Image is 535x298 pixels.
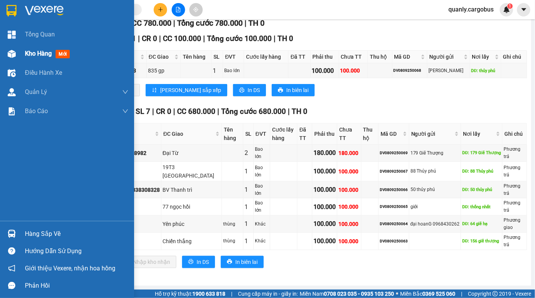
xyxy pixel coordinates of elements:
th: Cước lấy hàng [244,51,289,63]
div: DV0809250067 [380,168,408,175]
span: | [173,18,175,28]
button: downloadNhập kho nhận [118,256,176,268]
div: Bao lớn [255,164,269,179]
span: printer [188,259,194,265]
div: DV0809250063 [380,238,408,244]
div: 1 [245,166,252,176]
span: 1 [509,3,511,9]
span: CR 0 [142,34,157,43]
strong: 0708 023 035 - 0935 103 250 [324,291,394,297]
div: Chiến thắng [162,237,220,245]
th: Thu hộ [361,123,379,145]
span: printer [227,259,232,265]
div: giới [410,203,460,211]
span: CC 100.000 [163,34,201,43]
div: Bao lớn [255,199,269,214]
div: 19T3 [GEOGRAPHIC_DATA] [162,163,220,180]
div: Hàng sắp về [25,228,128,240]
span: Nơi lấy [463,130,494,138]
img: dashboard-icon [8,31,16,39]
sup: 1 [507,3,513,9]
div: DĐ: 88 Thủy phú [462,168,501,175]
span: mới [56,50,70,58]
div: 100.000 [338,203,359,211]
div: BV Thanh trì [162,186,220,194]
div: 100.000 [313,202,336,212]
span: | [274,34,276,43]
div: Phương trả [504,183,525,197]
span: | [461,290,462,298]
div: 100.000 [313,236,336,246]
div: Phương trả [504,146,525,160]
button: plus [154,3,167,16]
div: 100.000 [338,237,359,245]
span: sort-ascending [152,87,157,94]
span: down [122,89,128,95]
span: Điều hành xe [25,68,62,77]
span: printer [278,87,283,94]
img: warehouse-icon [8,230,16,238]
img: warehouse-icon [8,50,16,58]
th: Đã TT [297,123,312,145]
th: Cước lấy hàng [270,123,297,145]
span: quanly.cargobus [442,5,500,14]
th: ĐVT [254,123,270,145]
img: icon-new-feature [503,6,510,13]
span: down [122,108,128,114]
div: 2 [245,148,252,158]
div: 1 [245,219,252,229]
button: caret-down [517,3,530,16]
span: ĐC Giao [149,53,173,61]
span: Người gửi [411,130,453,138]
span: CR 0 [156,107,171,116]
span: question-circle [8,247,15,255]
div: 1 [213,66,222,76]
span: | [203,34,205,43]
th: Chưa TT [337,123,361,145]
button: aim [189,3,203,16]
div: 50 thủy phú [410,186,460,193]
span: | [288,107,290,116]
span: SL 7 [136,107,150,116]
div: 1 [245,236,252,246]
span: notification [8,265,15,272]
span: Hỗ trợ kỹ thuật: [155,290,225,298]
div: DĐ: thủy phú [471,68,500,74]
span: Mã GD [381,130,401,138]
th: Tên hàng [222,123,243,145]
span: | [138,34,140,43]
img: warehouse-icon [8,69,16,77]
img: solution-icon [8,107,16,115]
strong: 1900 633 818 [192,291,225,297]
span: Cung cấp máy in - giấy in: [238,290,298,298]
span: Người gửi [429,53,462,61]
button: printerIn biên lai [272,84,315,96]
div: DV0809250069 [380,150,408,156]
div: Bao lớn [255,183,269,197]
span: In DS [197,258,209,266]
td: DV0809250063 [379,233,409,250]
th: Tên hàng [181,51,212,63]
span: | [159,34,161,43]
img: logo-vxr [7,5,16,16]
div: DV0809250064 [380,221,408,227]
div: DĐ: 156 giẽ thượng [462,238,501,244]
td: DV0809250067 [379,162,409,181]
td: DV0809250068 [392,63,427,78]
div: 100.000 [340,66,366,75]
span: Kho hàng [25,50,52,57]
span: Nơi lấy [472,53,493,61]
div: 88 Thủy phú [410,168,460,175]
span: | [231,290,232,298]
div: 100.000 [313,166,336,176]
button: file-add [172,3,185,16]
div: 1 [245,202,252,212]
div: Yên phúc [162,220,220,228]
button: printerIn DS [182,256,215,268]
span: printer [239,87,245,94]
span: In biên lai [286,86,309,94]
th: Đã TT [289,51,310,63]
div: [PERSON_NAME] [428,67,469,74]
span: Quản Lý [25,87,47,97]
button: printerIn DS [233,84,266,96]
